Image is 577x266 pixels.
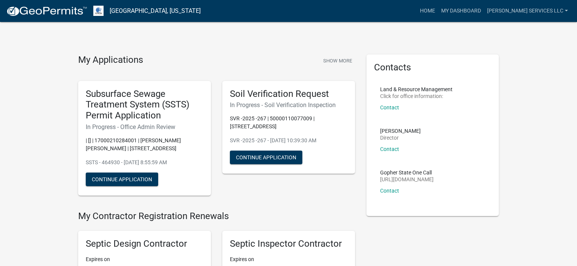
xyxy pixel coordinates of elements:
h5: Septic Design Contractor [86,238,203,249]
p: Expires on [230,255,347,263]
a: Contact [380,104,399,110]
p: SSTS - 464930 - [DATE] 8:55:59 AM [86,159,203,166]
p: Click for office information: [380,93,453,99]
p: SVR -2025 -267 | 50000110077009 | [STREET_ADDRESS] [230,115,347,131]
h5: Subsurface Sewage Treatment System (SSTS) Permit Application [86,89,203,121]
a: [PERSON_NAME] Services LLC [484,4,571,18]
p: [PERSON_NAME] [380,128,421,134]
p: | [] | 17000210284001 | [PERSON_NAME] [PERSON_NAME] | [STREET_ADDRESS] [86,137,203,152]
button: Continue Application [230,151,302,164]
p: SVR -2025 -267 - [DATE] 10:39:30 AM [230,137,347,145]
p: Gopher State One Call [380,170,434,175]
h6: In Progress - Soil Verification Inspection [230,101,347,109]
h5: Septic Inspector Contractor [230,238,347,249]
a: Contact [380,188,399,194]
h4: My Applications [78,54,143,66]
h6: In Progress - Office Admin Review [86,123,203,131]
h5: Soil Verification Request [230,89,347,100]
p: [URL][DOMAIN_NAME] [380,177,434,182]
h5: Contacts [374,62,492,73]
a: My Dashboard [438,4,484,18]
button: Continue Application [86,173,158,186]
a: Contact [380,146,399,152]
p: Expires on [86,255,203,263]
h4: My Contractor Registration Renewals [78,211,355,222]
img: Otter Tail County, Minnesota [93,6,104,16]
button: Show More [320,54,355,67]
p: Land & Resource Management [380,87,453,92]
a: Home [417,4,438,18]
p: Director [380,135,421,140]
a: [GEOGRAPHIC_DATA], [US_STATE] [110,5,201,17]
